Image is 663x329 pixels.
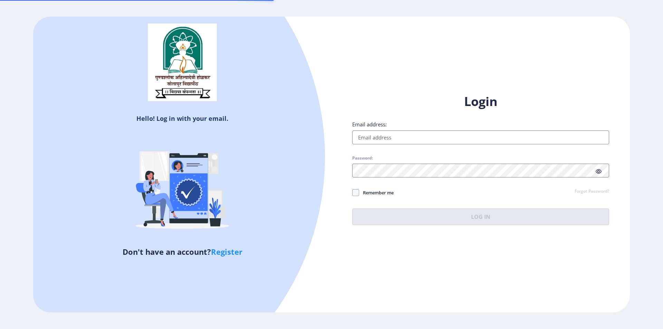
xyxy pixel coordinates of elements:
input: Email address [352,130,609,144]
img: sulogo.png [148,23,217,101]
a: Register [211,246,242,257]
span: Remember me [359,188,394,197]
h1: Login [352,93,609,110]
label: Email address: [352,121,387,128]
img: Verified-rafiki.svg [122,125,243,246]
h5: Don't have an account? [38,246,326,257]
button: Log In [352,209,609,225]
label: Password: [352,155,373,161]
a: Forgot Password? [575,188,609,195]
